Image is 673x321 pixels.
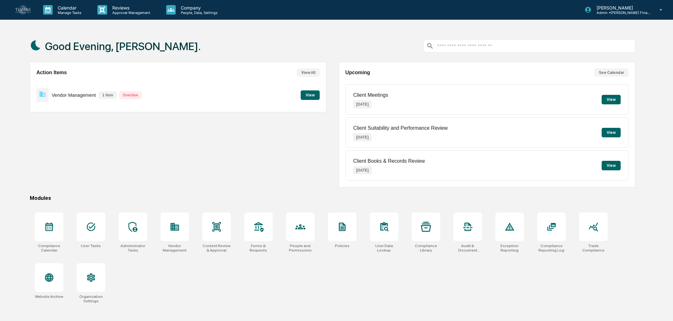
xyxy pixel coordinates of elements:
[119,244,147,252] div: Administrator Tasks
[244,244,273,252] div: Forms & Requests
[35,244,63,252] div: Compliance Calendar
[15,5,30,14] img: logo
[99,92,116,99] p: 1 item
[353,167,372,174] p: [DATE]
[301,92,320,98] a: View
[45,40,201,53] h1: Good Evening, [PERSON_NAME].
[353,101,372,108] p: [DATE]
[353,134,372,141] p: [DATE]
[35,294,63,299] div: Website Archive
[412,244,440,252] div: Compliance Library
[53,10,85,15] p: Manage Tasks
[454,244,482,252] div: Audit & Document Logs
[36,70,67,75] h2: Action Items
[602,128,621,137] button: View
[345,70,370,75] h2: Upcoming
[297,69,320,77] button: View All
[602,95,621,104] button: View
[353,158,425,164] p: Client Books & Records Review
[160,244,189,252] div: Vendor Management
[370,244,398,252] div: User Data Lookup
[286,244,315,252] div: People and Permissions
[537,244,566,252] div: Compliance Reporting Log
[594,69,629,77] button: See Calendar
[53,5,85,10] p: Calendar
[602,161,621,170] button: View
[107,10,154,15] p: Approval Management
[202,244,231,252] div: Content Review & Approval
[353,92,388,98] p: Client Meetings
[52,92,96,98] p: Vendor Management
[591,10,650,15] p: Admin • [PERSON_NAME] Financial Advisors
[176,5,221,10] p: Company
[591,5,650,10] p: [PERSON_NAME]
[81,244,101,248] div: User Tasks
[107,5,154,10] p: Reviews
[77,294,105,303] div: Organization Settings
[301,90,320,100] button: View
[120,92,141,99] p: Overdue
[335,244,350,248] div: Policies
[579,244,608,252] div: Trade Compliance
[176,10,221,15] p: People, Data, Settings
[353,125,448,131] p: Client Suitability and Performance Review
[495,244,524,252] div: Exception Reporting
[30,195,636,201] div: Modules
